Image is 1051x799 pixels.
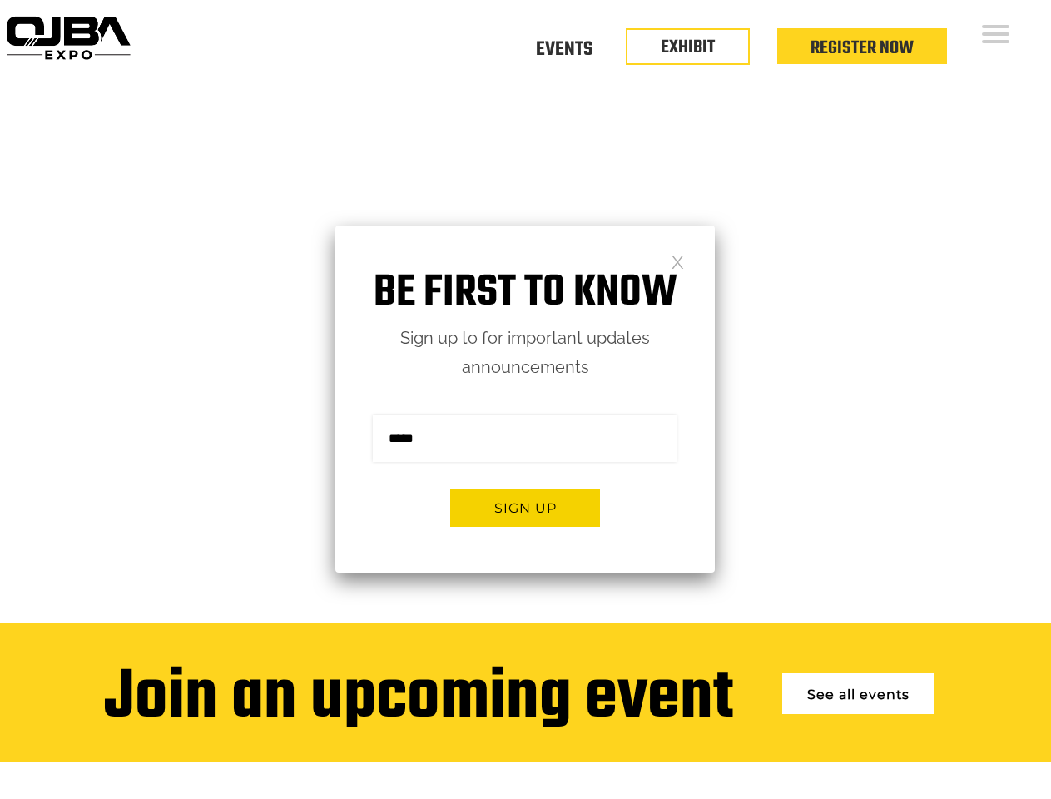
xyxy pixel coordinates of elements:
[671,254,685,268] a: Close
[811,34,914,62] a: Register Now
[104,661,733,737] div: Join an upcoming event
[450,489,600,527] button: Sign up
[335,267,715,320] h1: Be first to know
[782,673,934,714] a: See all events
[335,324,715,382] p: Sign up to for important updates announcements
[661,33,715,62] a: EXHIBIT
